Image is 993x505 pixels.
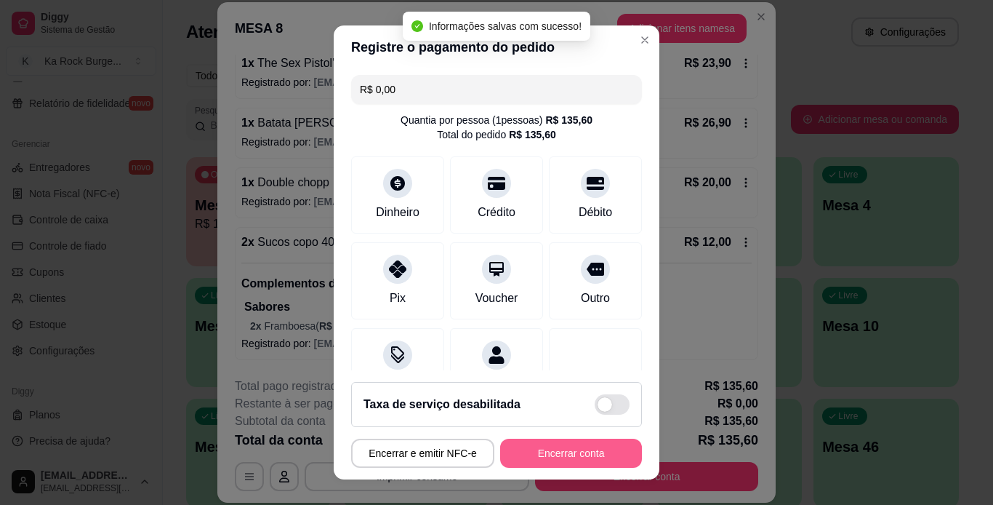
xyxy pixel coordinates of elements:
span: check-circle [411,20,423,32]
div: Crédito [478,204,515,221]
div: Voucher [475,290,518,307]
button: Close [633,28,656,52]
input: Ex.: hambúrguer de cordeiro [360,75,633,104]
header: Registre o pagamento do pedido [334,25,659,69]
h2: Taxa de serviço desabilitada [363,396,520,413]
button: Encerrar e emitir NFC-e [351,439,494,468]
span: Informações salvas com sucesso! [429,20,582,32]
div: Dinheiro [376,204,419,221]
div: Total do pedido [437,127,556,142]
div: R$ 135,60 [545,113,592,127]
div: R$ 135,60 [509,127,556,142]
div: Débito [579,204,612,221]
div: Quantia por pessoa ( 1 pessoas) [401,113,592,127]
button: Encerrar conta [500,439,642,468]
div: Pix [390,290,406,307]
div: Outro [581,290,610,307]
